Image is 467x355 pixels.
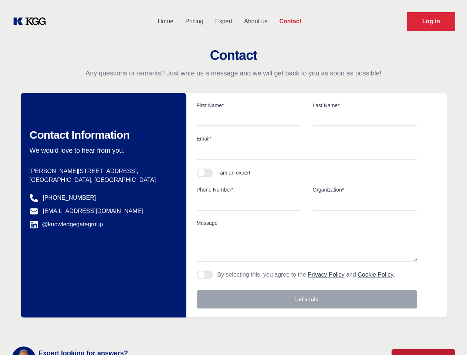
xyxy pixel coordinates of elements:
a: Expert [209,12,238,31]
a: Request Demo [407,12,455,31]
h2: Contact Information [30,128,175,142]
a: About us [238,12,273,31]
a: KOL Knowledge Platform: Talk to Key External Experts (KEE) [12,16,52,27]
div: I am an expert [217,169,251,176]
a: Privacy Policy [308,271,345,278]
a: Contact [273,12,307,31]
label: Organization* [313,186,417,193]
label: Last Name* [313,102,417,109]
p: Any questions or remarks? Just write us a message and we will get back to you as soon as possible! [9,69,458,78]
a: Pricing [179,12,209,31]
a: @knowledgegategroup [30,220,103,229]
label: Phone Number* [197,186,301,193]
iframe: Chat Widget [430,319,467,355]
label: First Name* [197,102,301,109]
p: [PERSON_NAME][STREET_ADDRESS], [30,167,175,176]
div: Cookie settings [8,348,45,352]
h2: Contact [9,48,458,63]
a: [EMAIL_ADDRESS][DOMAIN_NAME] [43,207,143,216]
p: [GEOGRAPHIC_DATA], [GEOGRAPHIC_DATA] [30,176,175,185]
a: Home [152,12,179,31]
label: Message [197,219,417,227]
p: We would love to hear from you. [30,146,175,155]
label: Email* [197,135,417,142]
a: Cookie Policy [358,271,393,278]
button: Let's talk [197,290,417,308]
a: [PHONE_NUMBER] [43,193,96,202]
p: By selecting this, you agree to the and . [217,270,395,279]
